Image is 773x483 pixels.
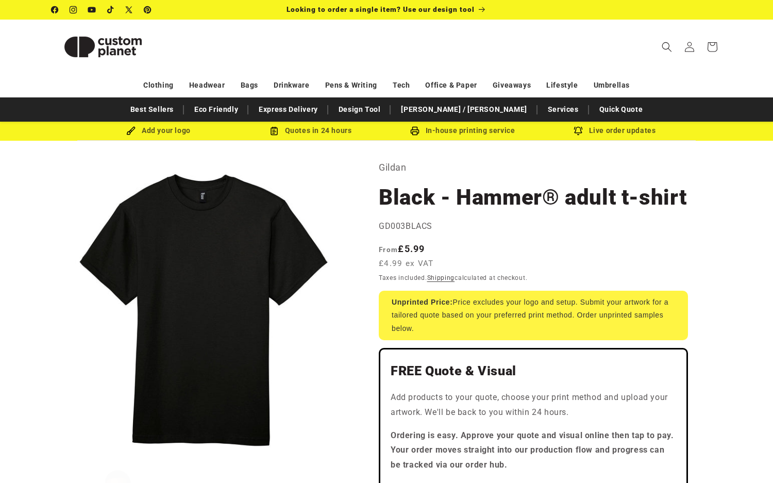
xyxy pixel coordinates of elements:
[386,124,539,137] div: In-house printing service
[325,76,377,94] a: Pens & Writing
[493,76,531,94] a: Giveaways
[391,390,676,420] p: Add products to your quote, choose your print method and upload your artwork. We'll be back to yo...
[379,159,688,176] p: Gildan
[333,101,386,119] a: Design Tool
[52,24,155,70] img: Custom Planet
[270,126,279,136] img: Order Updates Icon
[125,101,179,119] a: Best Sellers
[393,76,410,94] a: Tech
[379,273,688,283] div: Taxes included. calculated at checkout.
[543,101,584,119] a: Services
[391,363,676,379] h2: FREE Quote & Visual
[274,76,309,94] a: Drinkware
[234,124,386,137] div: Quotes in 24 hours
[656,36,678,58] summary: Search
[287,5,475,13] span: Looking to order a single item? Use our design tool
[48,20,159,74] a: Custom Planet
[546,76,578,94] a: Lifestyle
[425,76,477,94] a: Office & Paper
[594,101,648,119] a: Quick Quote
[241,76,258,94] a: Bags
[189,76,225,94] a: Headwear
[379,184,688,211] h1: Black - Hammer® adult t-shirt
[594,76,630,94] a: Umbrellas
[126,126,136,136] img: Brush Icon
[143,76,174,94] a: Clothing
[574,126,583,136] img: Order updates
[539,124,691,137] div: Live order updates
[379,243,425,254] strong: £5.99
[392,298,453,306] strong: Unprinted Price:
[254,101,323,119] a: Express Delivery
[427,274,455,281] a: Shipping
[379,291,688,340] div: Price excludes your logo and setup. Submit your artwork for a tailored quote based on your prefer...
[379,221,432,231] span: GD003BLACS
[82,124,234,137] div: Add your logo
[391,430,674,470] strong: Ordering is easy. Approve your quote and visual online then tap to pay. Your order moves straight...
[410,126,419,136] img: In-house printing
[379,258,434,270] span: £4.99 ex VAT
[396,101,532,119] a: [PERSON_NAME] / [PERSON_NAME]
[379,245,398,254] span: From
[189,101,243,119] a: Eco Friendly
